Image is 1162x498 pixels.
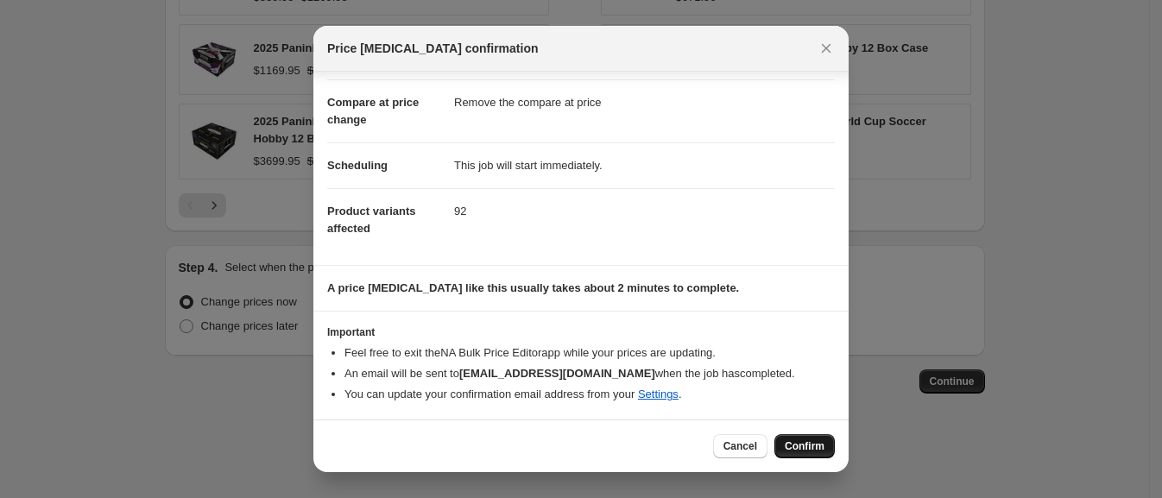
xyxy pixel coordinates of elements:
[327,281,739,294] b: A price [MEDICAL_DATA] like this usually takes about 2 minutes to complete.
[785,439,824,453] span: Confirm
[814,36,838,60] button: Close
[327,205,416,235] span: Product variants affected
[454,142,835,188] dd: This job will start immediately.
[344,344,835,362] li: Feel free to exit the NA Bulk Price Editor app while your prices are updating.
[454,79,835,125] dd: Remove the compare at price
[327,40,539,57] span: Price [MEDICAL_DATA] confirmation
[713,434,767,458] button: Cancel
[327,325,835,339] h3: Important
[774,434,835,458] button: Confirm
[327,96,419,126] span: Compare at price change
[638,388,679,400] a: Settings
[459,367,655,380] b: [EMAIL_ADDRESS][DOMAIN_NAME]
[344,365,835,382] li: An email will be sent to when the job has completed .
[454,188,835,234] dd: 92
[327,159,388,172] span: Scheduling
[723,439,757,453] span: Cancel
[344,386,835,403] li: You can update your confirmation email address from your .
